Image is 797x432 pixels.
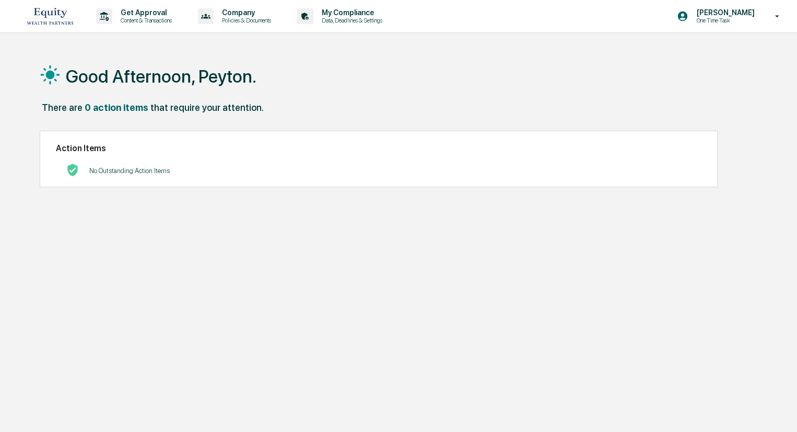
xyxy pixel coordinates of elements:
img: No Actions logo [66,164,79,176]
p: My Compliance [313,8,388,17]
img: logo [25,4,75,28]
p: [PERSON_NAME] [688,8,760,17]
p: Policies & Documents [214,17,276,24]
p: Content & Transactions [112,17,177,24]
div: that require your attention. [150,102,264,113]
h2: Action Items [56,143,701,153]
h1: Good Afternoon, Peyton. [66,66,256,87]
div: There are [42,102,83,113]
p: Get Approval [112,8,177,17]
p: One Time Task [688,17,760,24]
div: 0 action items [85,102,148,113]
p: Company [214,8,276,17]
p: Data, Deadlines & Settings [313,17,388,24]
p: No Outstanding Action Items [89,167,170,175]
